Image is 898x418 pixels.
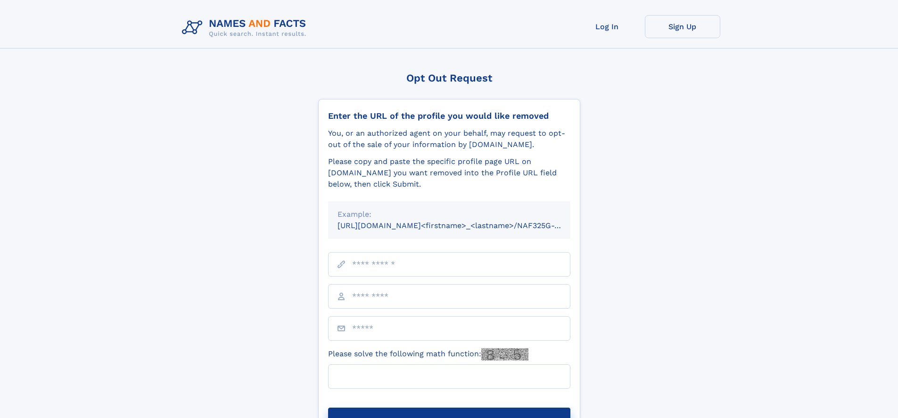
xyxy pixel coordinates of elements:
[569,15,645,38] a: Log In
[328,111,570,121] div: Enter the URL of the profile you would like removed
[645,15,720,38] a: Sign Up
[338,209,561,220] div: Example:
[328,348,528,361] label: Please solve the following math function:
[338,221,588,230] small: [URL][DOMAIN_NAME]<firstname>_<lastname>/NAF325G-xxxxxxxx
[318,72,580,84] div: Opt Out Request
[328,128,570,150] div: You, or an authorized agent on your behalf, may request to opt-out of the sale of your informatio...
[328,156,570,190] div: Please copy and paste the specific profile page URL on [DOMAIN_NAME] you want removed into the Pr...
[178,15,314,41] img: Logo Names and Facts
